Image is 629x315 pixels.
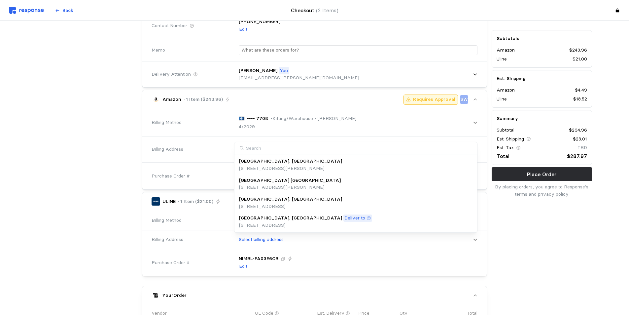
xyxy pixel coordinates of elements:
p: Uline [497,96,507,103]
p: $4.49 [575,87,587,94]
p: TBD [577,144,587,151]
p: [STREET_ADDRESS] [239,222,372,229]
input: What are these orders for? [241,46,475,55]
input: Search [234,142,477,154]
p: •••• 7708 [247,115,268,122]
p: Edit [239,263,247,270]
span: Billing Address [152,236,183,243]
p: [EMAIL_ADDRESS][PERSON_NAME][DOMAIN_NAME] [239,74,359,82]
p: [GEOGRAPHIC_DATA], [GEOGRAPHIC_DATA] [239,158,342,165]
div: ULINE· 1 Item ($21.00)Requires ApprovalSW [142,211,487,276]
p: Uline [497,56,507,63]
p: Place Order [527,170,556,178]
h4: Checkout [291,6,338,15]
p: $264.96 [569,127,587,134]
p: [STREET_ADDRESS] [239,203,342,210]
p: [GEOGRAPHIC_DATA], [GEOGRAPHIC_DATA] [239,196,342,203]
p: Amazon [162,96,181,103]
p: Total [497,152,509,161]
div: Amazon· 1 Item ($243.96)Requires ApprovalSW [142,109,487,189]
p: $243.96 [569,47,587,54]
p: You [280,67,288,74]
h5: Your Order [162,292,187,299]
p: $21.00 [573,56,587,63]
p: SW [460,96,468,103]
p: · 1 Item ($243.96) [184,96,223,103]
p: [GEOGRAPHIC_DATA] [GEOGRAPHIC_DATA] [239,177,341,184]
h5: Subtotals [497,35,587,42]
h5: Est. Shipping [497,75,587,82]
img: svg%3e [9,7,44,14]
span: Contact Number [152,22,187,29]
p: ULINE [162,198,176,205]
p: Amazon [497,87,515,94]
span: Delivery Attention [152,71,191,78]
p: Est. Tax [497,144,514,151]
p: Back [62,7,73,14]
button: Place Order [492,168,592,181]
span: Billing Method [152,217,182,224]
p: Select billing address [239,236,284,243]
p: NIMBL-FA03E6CB [239,255,278,262]
p: [PHONE_NUMBER] [239,18,280,25]
img: svg%3e [239,116,245,120]
button: Edit [239,262,248,270]
span: Billing Address [152,146,183,153]
p: [STREET_ADDRESS][PERSON_NAME] [239,165,342,172]
p: Deliver to [344,215,365,222]
p: By placing orders, you agree to Response's and [492,184,592,198]
p: $18.52 [573,96,587,103]
h5: Summary [497,115,587,122]
button: ULINE· 1 Item ($21.00)Requires ApprovalSW [142,192,487,211]
p: [PERSON_NAME] [239,67,277,74]
button: Amazon· 1 Item ($243.96)Requires ApprovalSW [142,90,487,109]
p: [STREET_ADDRESS][PERSON_NAME] [239,184,341,191]
span: Purchase Order # [152,259,190,266]
span: (2 Items) [316,7,338,14]
span: Memo [152,47,165,54]
p: Edit [239,26,247,33]
p: $287.97 [567,152,587,161]
p: $23.01 [573,136,587,143]
p: Subtotal [497,127,514,134]
span: Purchase Order # [152,173,190,180]
a: terms [515,191,527,197]
p: Requires Approval [413,96,455,103]
button: Edit [239,25,248,33]
button: YourOrder [142,286,487,305]
p: 4/2029 [239,123,255,131]
button: Back [51,4,77,17]
p: · 1 Item ($21.00) [178,198,213,205]
p: Amazon [497,47,515,54]
p: Est. Shipping [497,136,524,143]
p: • Kitting/Warehouse - [PERSON_NAME] [270,115,357,122]
span: Billing Method [152,119,182,126]
a: privacy policy [538,191,569,197]
p: [GEOGRAPHIC_DATA], [GEOGRAPHIC_DATA] [239,215,342,222]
